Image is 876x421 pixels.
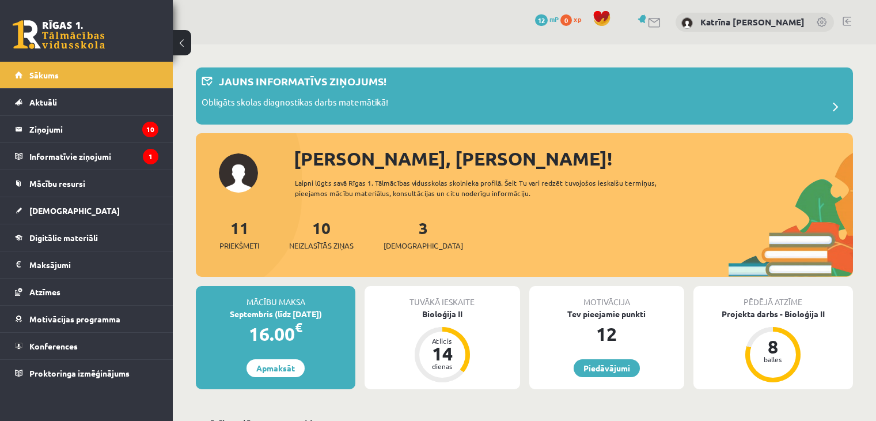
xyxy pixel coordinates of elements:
[535,14,559,24] a: 12 mP
[365,308,519,320] div: Bioloģija II
[143,149,158,164] i: 1
[365,308,519,384] a: Bioloģija II Atlicis 14 dienas
[560,14,572,26] span: 0
[29,251,158,278] legend: Maksājumi
[295,178,689,198] div: Laipni lūgts savā Rīgas 1. Tālmācības vidusskolas skolnieka profilā. Šeit Tu vari redzēt tuvojošo...
[693,308,853,384] a: Projekta darbs - Bioloģija II 8 balles
[29,143,158,170] legend: Informatīvie ziņojumi
[289,240,354,251] span: Neizlasītās ziņas
[384,217,463,251] a: 3[DEMOGRAPHIC_DATA]
[202,96,388,112] p: Obligāts skolas diagnostikas darbs matemātikā!
[560,14,587,24] a: 0 xp
[693,286,853,308] div: Pēdējā atzīme
[384,240,463,251] span: [DEMOGRAPHIC_DATA]
[15,279,158,305] a: Atzīmes
[425,344,460,363] div: 14
[681,17,693,29] img: Katrīna Kate Timša
[196,320,355,348] div: 16.00
[15,116,158,142] a: Ziņojumi10
[196,308,355,320] div: Septembris (līdz [DATE])
[425,363,460,370] div: dienas
[219,73,386,89] p: Jauns informatīvs ziņojums!
[15,360,158,386] a: Proktoringa izmēģinājums
[219,240,259,251] span: Priekšmeti
[535,14,548,26] span: 12
[289,217,354,251] a: 10Neizlasītās ziņas
[15,170,158,197] a: Mācību resursi
[15,62,158,88] a: Sākums
[196,286,355,308] div: Mācību maksa
[29,287,60,297] span: Atzīmes
[574,14,581,24] span: xp
[15,197,158,224] a: [DEMOGRAPHIC_DATA]
[425,337,460,344] div: Atlicis
[29,116,158,142] legend: Ziņojumi
[15,89,158,115] a: Aktuāli
[29,341,78,351] span: Konferences
[219,217,259,251] a: 11Priekšmeti
[15,224,158,251] a: Digitālie materiāli
[700,16,805,28] a: Katrīna [PERSON_NAME]
[294,145,853,172] div: [PERSON_NAME], [PERSON_NAME]!
[247,359,305,377] a: Apmaksāt
[29,314,120,324] span: Motivācijas programma
[295,319,302,336] span: €
[15,251,158,278] a: Maksājumi
[142,122,158,137] i: 10
[29,70,59,80] span: Sākums
[529,320,684,348] div: 12
[29,232,98,243] span: Digitālie materiāli
[29,205,120,216] span: [DEMOGRAPHIC_DATA]
[15,143,158,170] a: Informatīvie ziņojumi1
[29,368,130,378] span: Proktoringa izmēģinājums
[693,308,853,320] div: Projekta darbs - Bioloģija II
[574,359,640,377] a: Piedāvājumi
[549,14,559,24] span: mP
[756,337,790,356] div: 8
[15,333,158,359] a: Konferences
[13,20,105,49] a: Rīgas 1. Tālmācības vidusskola
[15,306,158,332] a: Motivācijas programma
[756,356,790,363] div: balles
[365,286,519,308] div: Tuvākā ieskaite
[29,178,85,189] span: Mācību resursi
[529,308,684,320] div: Tev pieejamie punkti
[202,73,847,119] a: Jauns informatīvs ziņojums! Obligāts skolas diagnostikas darbs matemātikā!
[29,97,57,107] span: Aktuāli
[529,286,684,308] div: Motivācija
